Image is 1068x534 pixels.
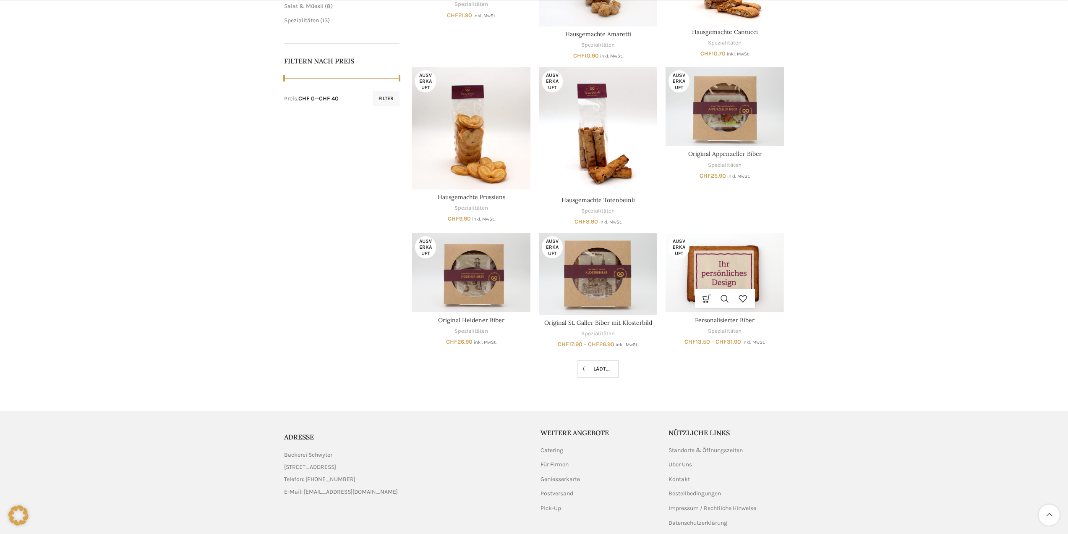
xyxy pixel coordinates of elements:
[574,218,586,225] span: CHF
[541,475,581,484] a: Geniesserkarte
[668,460,693,469] a: Über Uns
[284,487,528,497] a: List item link
[684,338,710,345] bdi: 13.50
[573,52,585,59] span: CHF
[700,172,726,179] bdi: 25.90
[558,341,569,348] span: CHF
[581,207,615,215] a: Spezialitäten
[727,174,750,179] small: inkl. MwSt.
[587,366,610,372] span: Lädt...
[446,338,457,345] span: CHF
[692,28,758,36] a: Hausgemachte Cantucci
[574,218,598,225] bdi: 8.90
[573,52,599,59] bdi: 10.90
[708,327,742,335] a: Spezialitäten
[539,67,657,192] a: Hausgemachte Totenbeinli
[584,341,587,348] span: –
[599,219,622,225] small: inkl. MwSt.
[472,216,495,222] small: inkl. MwSt.
[438,316,504,324] a: Original Heidener Biber
[561,196,635,204] a: Hausgemachte Totenbeinli
[541,489,574,498] a: Postversand
[542,70,563,92] span: Ausverkauft
[742,339,765,345] small: inkl. MwSt.
[541,504,562,513] a: Pick-Up
[588,341,614,348] bdi: 26.90
[716,289,734,308] a: Schnellansicht
[558,341,582,348] bdi: 17.90
[698,289,716,308] a: Wähle Optionen für „Personalisierter Biber“
[544,319,652,326] a: Original St. Galler Biber mit Klosterbild
[668,428,784,437] h5: Nützliche Links
[284,17,319,24] a: Spezialitäten
[666,233,784,312] a: Personalisierter Biber
[581,330,615,338] a: Spezialitäten
[708,39,742,47] a: Spezialitäten
[284,475,528,484] a: List item link
[412,67,530,189] a: Hausgemachte Prussiens
[473,13,496,18] small: inkl. MwSt.
[284,463,336,472] span: [STREET_ADDRESS]
[700,50,726,57] bdi: 10.70
[447,12,458,19] span: CHF
[415,70,436,92] span: Ausverkauft
[711,338,714,345] span: –
[319,95,339,102] span: CHF 40
[541,446,564,455] a: Catering
[474,339,496,345] small: inkl. MwSt.
[600,53,623,59] small: inkl. MwSt.
[684,338,696,345] span: CHF
[1039,505,1060,526] a: Scroll to top button
[448,215,459,222] span: CHF
[688,150,762,158] a: Original Appenzeller Biber
[708,161,742,169] a: Spezialitäten
[727,51,749,57] small: inkl. MwSt.
[446,338,473,345] bdi: 26.90
[581,41,615,49] a: Spezialitäten
[284,433,314,441] span: ADRESSE
[715,338,727,345] span: CHF
[541,428,656,437] h5: Weitere Angebote
[666,67,784,146] a: Original Appenzeller Biber
[298,95,315,102] span: CHF 0
[438,193,505,201] a: Hausgemachte Prussiens
[715,338,741,345] bdi: 31.90
[542,236,563,258] span: Ausverkauft
[700,172,711,179] span: CHF
[668,504,757,513] a: Impressum / Rechtliche Hinweise
[668,236,689,258] span: Ausverkauft
[454,204,488,212] a: Spezialitäten
[700,50,712,57] span: CHF
[565,30,631,38] a: Hausgemachte Amaretti
[284,3,324,10] a: Salat & Müesli
[695,316,755,324] a: Personalisierter Biber
[668,446,744,455] a: Standorte & Öffnungszeiten
[447,12,472,19] bdi: 21.90
[668,475,691,484] a: Kontakt
[415,236,436,258] span: Ausverkauft
[327,3,331,10] span: 8
[668,70,689,92] span: Ausverkauft
[668,489,722,498] a: Bestellbedingungen
[284,95,339,103] div: Preis: —
[668,519,728,527] a: Datenschutzerklärung
[588,341,599,348] span: CHF
[539,233,657,315] a: Original St. Galler Biber mit Klosterbild
[541,460,569,469] a: Für Firmen
[454,327,488,335] a: Spezialitäten
[616,342,638,347] small: inkl. MwSt.
[373,91,400,106] button: Filter
[284,56,400,66] h5: Filtern nach Preis
[448,215,471,222] bdi: 9.90
[412,233,530,312] a: Original Heidener Biber
[454,0,488,8] a: Spezialitäten
[284,450,332,460] span: Bäckerei Schwyter
[322,17,328,24] span: 13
